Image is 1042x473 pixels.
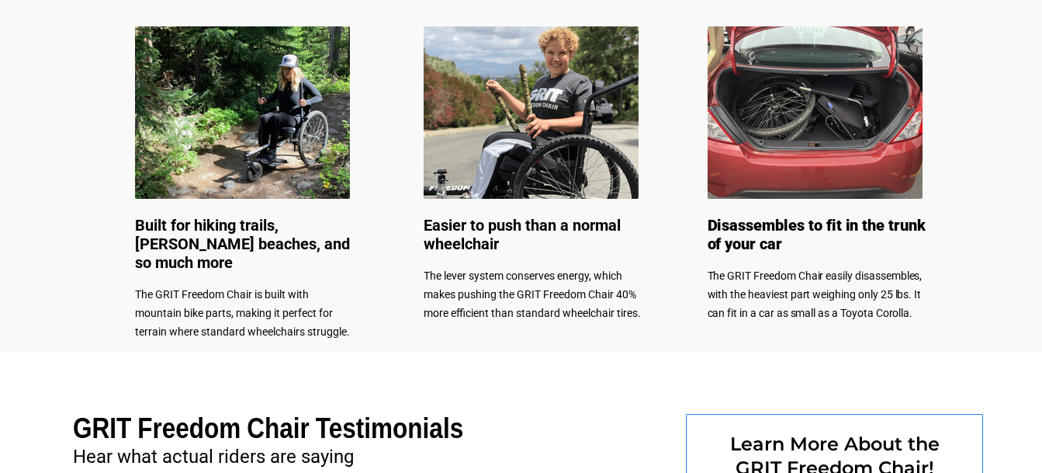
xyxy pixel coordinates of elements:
span: The GRIT Freedom Chair is built with mountain bike parts, making it perfect for terrain where sta... [135,288,350,338]
input: Get more information [55,375,189,405]
span: Built for hiking trails, [PERSON_NAME] beaches, and so much more [135,216,350,272]
span: Disassembles to fit in the trunk of your car [708,216,926,253]
span: GRIT Freedom Chair Testimonials [73,412,463,444]
span: Hear what actual riders are saying [73,446,354,468]
span: The lever system conserves energy, which makes pushing the GRIT Freedom Chair 40% more efficient ... [424,270,641,319]
span: Easier to push than a normal wheelchair [424,216,621,253]
span: The GRIT Freedom Chair easily disassembles, with the heaviest part weighing only 25 lbs. It can f... [708,270,923,319]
